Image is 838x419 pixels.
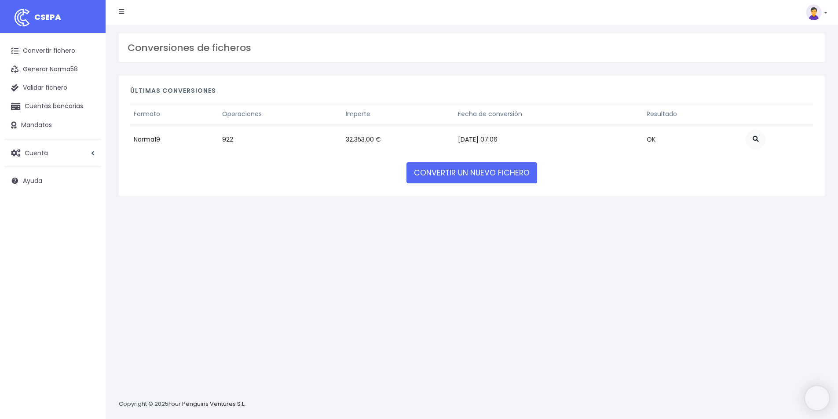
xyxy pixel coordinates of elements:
[643,104,742,124] th: Resultado
[406,162,537,183] a: CONVERTIR UN NUEVO FICHERO
[4,60,101,79] a: Generar Norma58
[4,116,101,135] a: Mandatos
[11,7,33,29] img: logo
[342,104,454,124] th: Importe
[643,124,742,155] td: OK
[128,42,816,54] h3: Conversiones de ficheros
[25,148,48,157] span: Cuenta
[130,124,219,155] td: Norma19
[130,87,813,99] h4: Últimas conversiones
[454,124,643,155] td: [DATE] 07:06
[342,124,454,155] td: 32.353,00 €
[34,11,61,22] span: CSEPA
[4,42,101,60] a: Convertir fichero
[219,124,342,155] td: 922
[168,400,245,408] a: Four Penguins Ventures S.L.
[4,79,101,97] a: Validar fichero
[806,4,822,20] img: profile
[219,104,342,124] th: Operaciones
[4,171,101,190] a: Ayuda
[4,144,101,162] a: Cuenta
[23,176,42,185] span: Ayuda
[119,400,247,409] p: Copyright © 2025 .
[4,97,101,116] a: Cuentas bancarias
[130,104,219,124] th: Formato
[454,104,643,124] th: Fecha de conversión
